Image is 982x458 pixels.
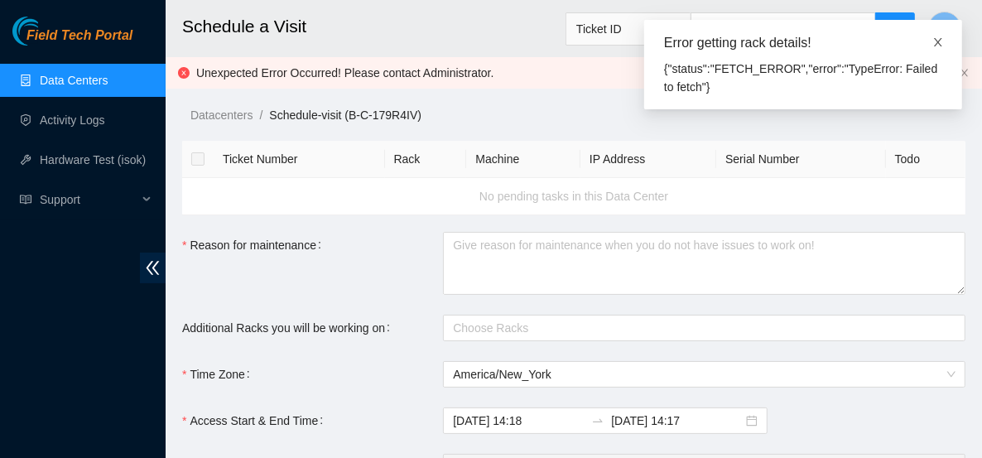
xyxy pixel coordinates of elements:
[960,68,970,78] span: close
[691,12,876,46] input: Enter text here...
[453,412,585,430] input: Access Start & End Time
[190,108,253,122] a: Datacenters
[182,361,257,388] label: Time Zone
[12,30,132,51] a: Akamai TechnologiesField Tech Portal
[591,414,604,427] span: to
[12,17,84,46] img: Akamai Technologies
[664,60,942,96] div: {"status":"FETCH_ERROR","error":"TypeError: Failed to fetch"}
[576,17,681,41] span: Ticket ID
[269,108,421,122] a: Schedule-visit (B-C-179R4IV)
[140,253,166,283] span: double-left
[26,28,132,44] span: Field Tech Portal
[182,407,330,434] label: Access Start & End Time
[214,141,385,178] th: Ticket Number
[182,232,328,258] label: Reason for maintenance
[886,141,965,178] th: Todo
[196,64,953,82] div: Unexpected Error Occurred! Please contact Administrator.
[591,414,604,427] span: swap-right
[40,183,137,216] span: Support
[182,315,397,341] label: Additional Racks you will be working on
[928,12,961,45] button: E
[385,141,467,178] th: Rack
[941,18,950,39] span: E
[875,12,915,46] button: search
[40,74,108,87] a: Data Centers
[182,174,965,219] div: No pending tasks in this Data Center
[466,141,580,178] th: Machine
[40,113,105,127] a: Activity Logs
[611,412,743,430] input: End date
[664,33,942,53] div: Error getting rack details!
[960,68,970,79] button: close
[40,153,146,166] a: Hardware Test (isok)
[716,141,886,178] th: Serial Number
[580,141,716,178] th: IP Address
[932,36,944,48] span: close
[443,232,965,295] textarea: Reason for maintenance
[20,194,31,205] span: read
[178,67,190,79] span: close-circle
[259,108,262,122] span: /
[453,362,956,387] span: America/New_York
